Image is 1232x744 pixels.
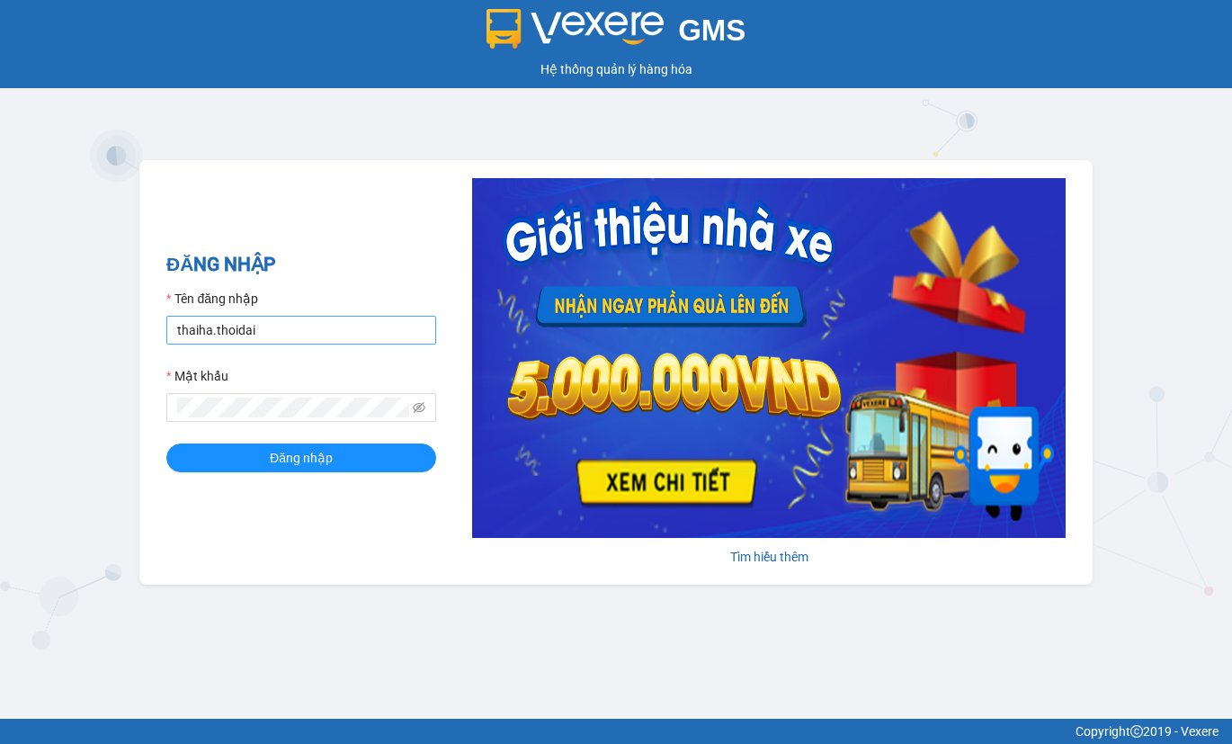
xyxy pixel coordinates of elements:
[166,444,436,472] button: Đăng nhập
[177,398,409,417] input: Mật khẩu
[13,722,1219,741] div: Copyright 2019 - Vexere
[166,366,228,386] label: Mật khẩu
[1130,725,1143,738] span: copyright
[4,59,1228,79] div: Hệ thống quản lý hàng hóa
[413,401,425,414] span: eye-invisible
[472,178,1066,538] img: banner-0
[166,289,258,309] label: Tên đăng nhập
[166,316,436,345] input: Tên đăng nhập
[487,27,746,41] a: GMS
[487,9,665,49] img: logo 2
[270,448,333,468] span: Đăng nhập
[678,13,745,47] span: GMS
[166,250,436,280] h2: ĐĂNG NHẬP
[472,547,1066,567] div: Tìm hiểu thêm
